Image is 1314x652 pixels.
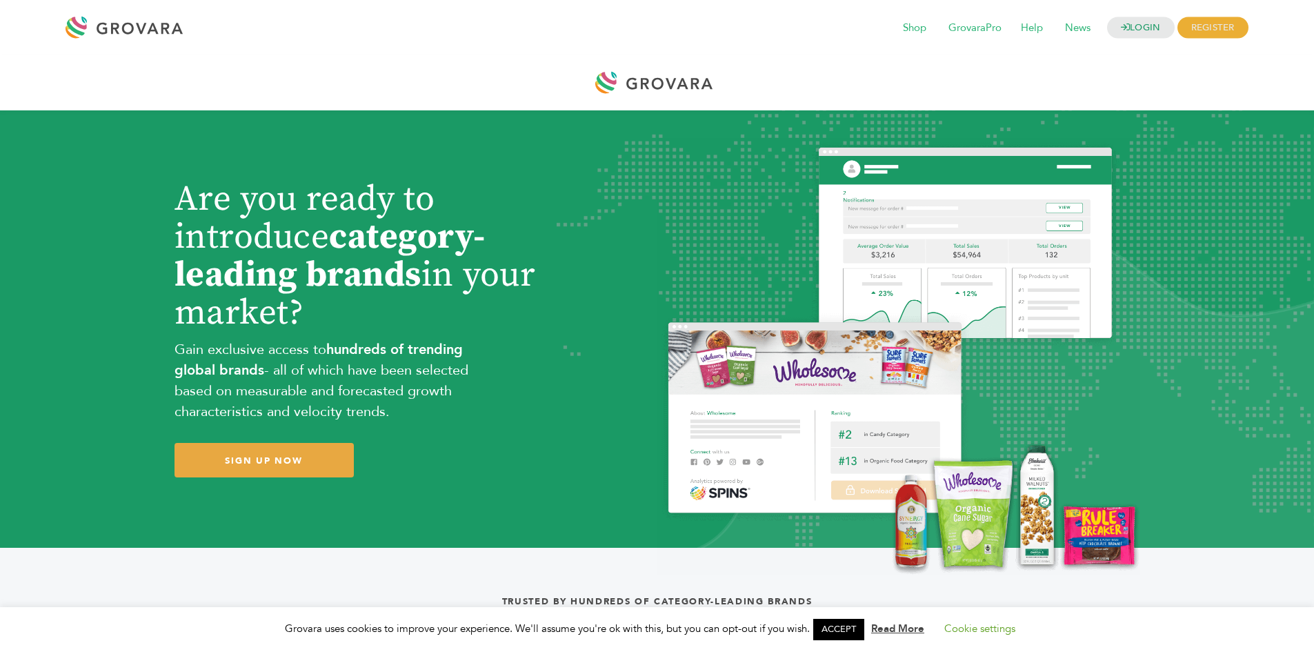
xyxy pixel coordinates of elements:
[175,181,605,333] h1: Are you ready to introduce in your market?
[175,340,463,379] b: hundreds of trending global brands
[1011,15,1053,41] span: Help
[893,21,936,36] a: Shop
[1011,21,1053,36] a: Help
[871,622,924,635] a: Read More
[939,15,1011,41] span: GrovaraPro
[175,339,480,422] p: Gain exclusive access to - all of which have been selected based on measurable and forecasted gro...
[813,619,864,640] a: ACCEPT
[175,589,1140,614] h4: Trusted by hundreds of category-leading brands
[1055,21,1100,36] a: News
[1177,17,1248,39] span: REGISTER
[175,443,354,478] a: SIGN UP NOW
[175,215,486,297] b: category-leading brands
[893,15,936,41] span: Shop
[1107,17,1175,39] a: LOGIN
[285,622,1029,635] span: Grovara uses cookies to improve your experience. We'll assume you're ok with this, but you can op...
[944,622,1015,635] a: Cookie settings
[939,21,1011,36] a: GrovaraPro
[1055,15,1100,41] span: News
